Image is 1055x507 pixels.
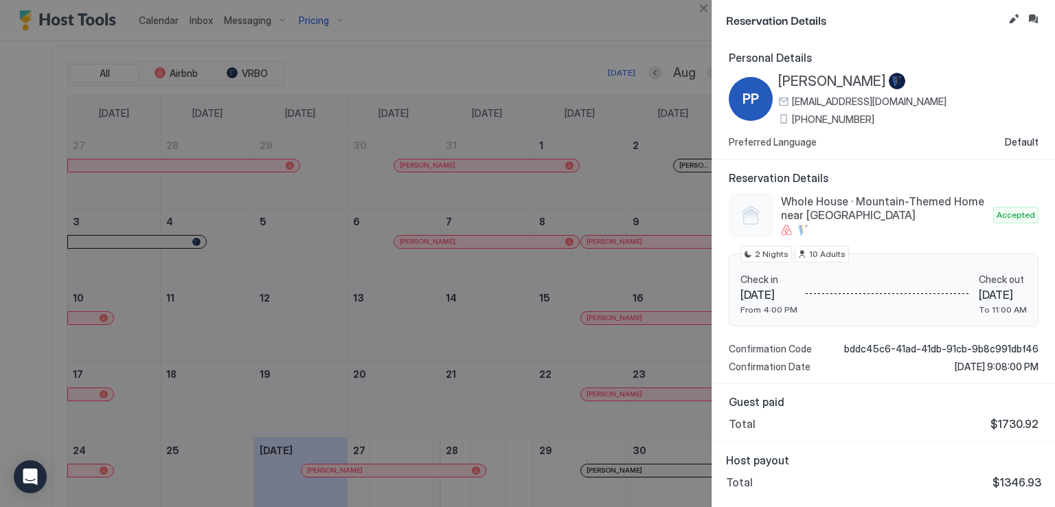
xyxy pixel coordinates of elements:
[955,361,1039,373] span: [DATE] 9:08:00 PM
[792,95,946,108] span: [EMAIL_ADDRESS][DOMAIN_NAME]
[997,209,1035,221] span: Accepted
[740,304,797,315] span: From 4:00 PM
[979,273,1027,286] span: Check out
[778,73,886,90] span: [PERSON_NAME]
[809,248,846,260] span: 10 Adults
[740,288,797,302] span: [DATE]
[14,460,47,493] div: Open Intercom Messenger
[729,51,1039,65] span: Personal Details
[729,136,817,148] span: Preferred Language
[729,343,812,355] span: Confirmation Code
[781,194,988,222] span: Whole House · Mountain-Themed Home near [GEOGRAPHIC_DATA]
[1005,136,1039,148] span: Default
[979,288,1027,302] span: [DATE]
[729,395,1039,409] span: Guest paid
[992,475,1041,489] span: $1346.93
[755,248,789,260] span: 2 Nights
[726,453,1041,467] span: Host payout
[726,475,753,489] span: Total
[726,11,1003,28] span: Reservation Details
[990,417,1039,431] span: $1730.92
[740,273,797,286] span: Check in
[729,417,756,431] span: Total
[792,113,874,126] span: [PHONE_NUMBER]
[729,361,810,373] span: Confirmation Date
[729,171,1039,185] span: Reservation Details
[979,304,1027,315] span: To 11:00 AM
[844,343,1039,355] span: bddc45c6-41ad-41db-91cb-9b8c991dbf46
[742,89,759,109] span: PP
